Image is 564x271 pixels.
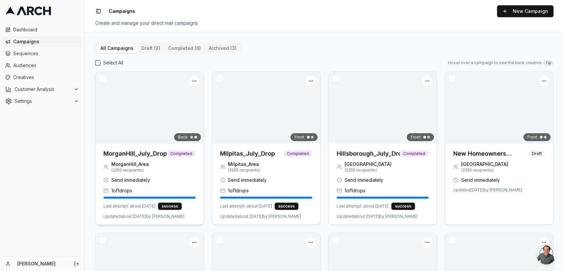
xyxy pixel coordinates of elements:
span: Completed [400,150,429,157]
button: All Campaigns [96,44,137,53]
span: Front [294,135,304,140]
span: 1 of 1 drops [345,187,365,194]
button: New Campaign [497,5,553,17]
span: ( 2255 recipients) [461,168,508,173]
span: Settings [15,98,71,104]
button: Settings [3,96,82,106]
span: ( 2255 recipients) [345,168,392,173]
button: draft (2) [137,44,164,53]
span: Back [178,135,188,140]
span: Draft [529,150,545,157]
span: Send immediately [461,177,500,183]
button: completed (6) [164,44,205,53]
span: Send immediately [228,177,267,183]
span: Dashboard [13,26,79,33]
span: 1 of 1 drops [228,187,249,194]
span: MorganHill_Area [111,161,149,168]
span: Creatives [13,74,79,81]
span: Tip [543,60,553,65]
h3: New Homeowners (automated Campaign) [453,149,529,158]
span: [GEOGRAPHIC_DATA] [461,161,508,168]
h3: Milpitas_July_Drop [220,149,275,158]
span: Updated about [DATE] by [PERSON_NAME] [103,214,184,219]
span: Milpitas_Area [228,161,260,168]
span: Campaigns [109,8,135,15]
div: success [275,203,298,210]
span: Send immediately [345,177,383,183]
div: Create and manage your direct mail campaigns [95,20,553,26]
div: success [158,203,182,210]
span: ( 2255 recipients) [111,168,149,173]
img: Front creative for Milpitas_July_Drop [212,72,320,144]
button: Log out [72,259,81,268]
span: Send immediately [111,177,150,183]
div: success [391,203,415,210]
span: ( 2255 recipients) [228,168,260,173]
img: Front creative for Hillsborough_July_Drop [329,72,437,144]
span: Front [411,135,421,140]
a: Audiences [3,60,82,71]
span: Last attempt: about [DATE] [103,204,155,209]
span: Hover over a campaign to see the back creative [448,60,542,65]
span: Updated [DATE] by [PERSON_NAME] [453,187,522,193]
span: Sequences [13,50,79,57]
a: Dashboard [3,24,82,35]
span: Campaigns [13,38,79,45]
span: Last attempt: about [DATE] [220,204,272,209]
span: Completed [167,150,196,157]
div: Open chat [536,245,556,264]
span: Audiences [13,62,79,69]
h3: Hillsborough_July_Drop [337,149,400,158]
img: Back creative for MorganHill_July_Drop [95,72,204,144]
span: [GEOGRAPHIC_DATA] [345,161,392,168]
span: Front [527,135,537,140]
nav: breadcrumb [109,8,135,15]
span: Updated about [DATE] by [PERSON_NAME] [220,214,301,219]
h3: MorganHill_July_Drop [103,149,167,158]
button: Customer Analysis [3,84,82,95]
a: Sequences [3,48,82,59]
span: Updated about [DATE] by [PERSON_NAME] [337,214,418,219]
a: Campaigns [3,36,82,47]
a: [PERSON_NAME] [17,260,66,267]
img: Front creative for New Homeowners (automated Campaign) [445,72,553,144]
span: Completed [283,150,312,157]
a: Creatives [3,72,82,83]
span: Last attempt: about [DATE] [337,204,389,209]
label: Select All [103,59,123,66]
span: 1 of 1 drops [111,187,132,194]
span: Customer Analysis [15,86,71,93]
button: archived (3) [205,44,241,53]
